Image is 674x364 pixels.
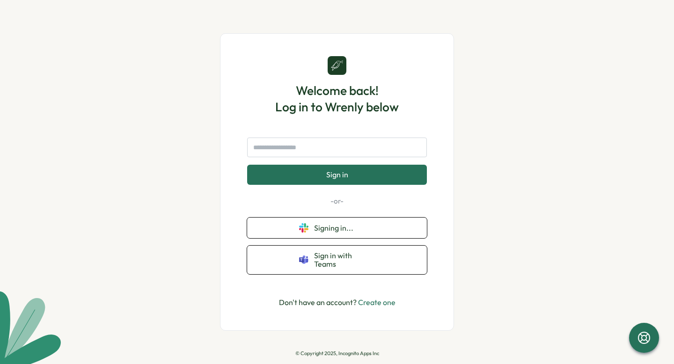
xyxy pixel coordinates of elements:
[247,196,427,206] p: -or-
[314,251,375,269] span: Sign in with Teams
[247,218,427,238] button: Signing in...
[314,224,375,232] span: Signing in...
[326,170,348,179] span: Sign in
[247,246,427,274] button: Sign in with Teams
[295,350,379,357] p: © Copyright 2025, Incognito Apps Inc
[279,297,396,308] p: Don't have an account?
[247,165,427,184] button: Sign in
[275,82,399,115] h1: Welcome back! Log in to Wrenly below
[358,298,396,307] a: Create one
